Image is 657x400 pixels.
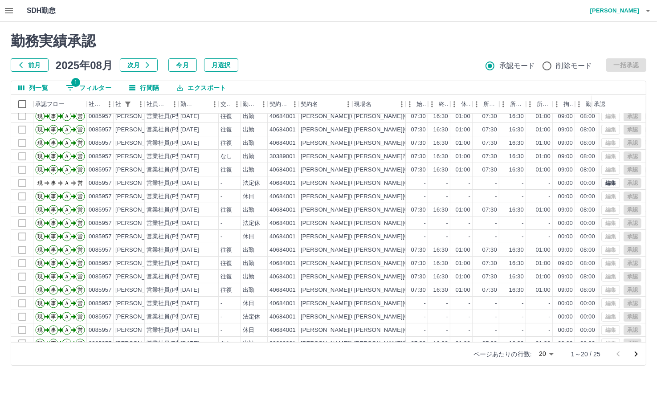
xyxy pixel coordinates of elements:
[56,58,113,72] h5: 2025年08月
[89,219,112,228] div: 0085957
[243,152,254,161] div: 出勤
[575,95,597,114] div: 勤務
[64,207,69,213] text: Ａ
[456,126,470,134] div: 01:00
[354,139,513,147] div: [PERSON_NAME][GEOGRAPHIC_DATA][PERSON_NAME]
[269,126,296,134] div: 40684001
[558,192,573,201] div: 00:00
[11,33,646,49] h2: 勤務実績承認
[424,179,426,188] div: -
[122,98,134,110] div: 1件のフィルターを適用中
[220,152,232,161] div: なし
[580,126,595,134] div: 08:00
[269,179,296,188] div: 40684001
[64,180,69,186] text: Ａ
[556,61,592,71] span: 削除モード
[269,139,296,147] div: 40684001
[433,246,448,254] div: 16:30
[580,246,595,254] div: 08:00
[147,179,190,188] div: 営業社員(P契約)
[509,246,524,254] div: 16:30
[115,179,164,188] div: [PERSON_NAME]
[558,112,573,121] div: 09:00
[456,112,470,121] div: 01:00
[180,233,199,241] div: [DATE]
[180,152,199,161] div: [DATE]
[180,192,199,201] div: [DATE]
[354,233,513,241] div: [PERSON_NAME][GEOGRAPHIC_DATA][PERSON_NAME]
[411,139,426,147] div: 07:30
[243,126,254,134] div: 出勤
[51,153,56,159] text: 事
[354,112,513,121] div: [PERSON_NAME][GEOGRAPHIC_DATA][PERSON_NAME]
[269,166,296,174] div: 40684001
[269,152,296,161] div: 30389001
[220,126,232,134] div: 往復
[220,246,232,254] div: 往復
[509,206,524,214] div: 16:30
[558,206,573,214] div: 09:00
[354,246,513,254] div: [PERSON_NAME][GEOGRAPHIC_DATA][PERSON_NAME]
[558,152,573,161] div: 09:00
[64,127,69,133] text: Ａ
[89,152,112,161] div: 0085957
[301,152,411,161] div: [PERSON_NAME][GEOGRAPHIC_DATA]
[89,126,112,134] div: 0085957
[499,95,526,114] div: 所定終業
[51,233,56,240] text: 事
[168,58,197,72] button: 今月
[301,112,411,121] div: [PERSON_NAME][GEOGRAPHIC_DATA]
[499,61,535,71] span: 承認モード
[411,152,426,161] div: 07:30
[115,152,164,161] div: [PERSON_NAME]
[288,98,302,111] button: メニュー
[301,206,411,214] div: [PERSON_NAME][GEOGRAPHIC_DATA]
[354,166,513,174] div: [PERSON_NAME][GEOGRAPHIC_DATA][PERSON_NAME]
[411,206,426,214] div: 07:30
[196,98,208,110] button: ソート
[243,219,260,228] div: 法定休
[411,112,426,121] div: 07:30
[301,95,318,114] div: 契約名
[482,152,497,161] div: 07:30
[509,152,524,161] div: 16:30
[78,127,83,133] text: 営
[37,233,43,240] text: 現
[78,247,83,253] text: 営
[147,233,190,241] div: 営業社員(P契約)
[592,95,638,114] div: 承認
[495,219,497,228] div: -
[64,140,69,146] text: Ａ
[446,233,448,241] div: -
[299,95,352,114] div: 契約名
[78,193,83,200] text: 営
[89,179,112,188] div: 0085957
[243,179,260,188] div: 法定休
[354,152,480,161] div: [PERSON_NAME]市立[PERSON_NAME]小学校
[51,180,56,186] text: 事
[406,95,428,114] div: 始業
[424,233,426,241] div: -
[354,206,513,214] div: [PERSON_NAME][GEOGRAPHIC_DATA][PERSON_NAME]
[522,192,524,201] div: -
[64,153,69,159] text: Ａ
[354,179,513,188] div: [PERSON_NAME][GEOGRAPHIC_DATA][PERSON_NAME]
[549,179,551,188] div: -
[509,139,524,147] div: 16:30
[536,206,551,214] div: 01:00
[51,113,56,119] text: 事
[89,112,112,121] div: 0085957
[147,166,190,174] div: 営業社員(P契約)
[456,139,470,147] div: 01:00
[145,95,179,114] div: 社員区分
[301,166,411,174] div: [PERSON_NAME][GEOGRAPHIC_DATA]
[354,192,513,201] div: [PERSON_NAME][GEOGRAPHIC_DATA][PERSON_NAME]
[37,140,43,146] text: 現
[220,192,222,201] div: -
[301,139,411,147] div: [PERSON_NAME][GEOGRAPHIC_DATA]
[456,166,470,174] div: 01:00
[558,246,573,254] div: 09:00
[35,95,65,114] div: 承認フロー
[522,219,524,228] div: -
[558,179,573,188] div: 00:00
